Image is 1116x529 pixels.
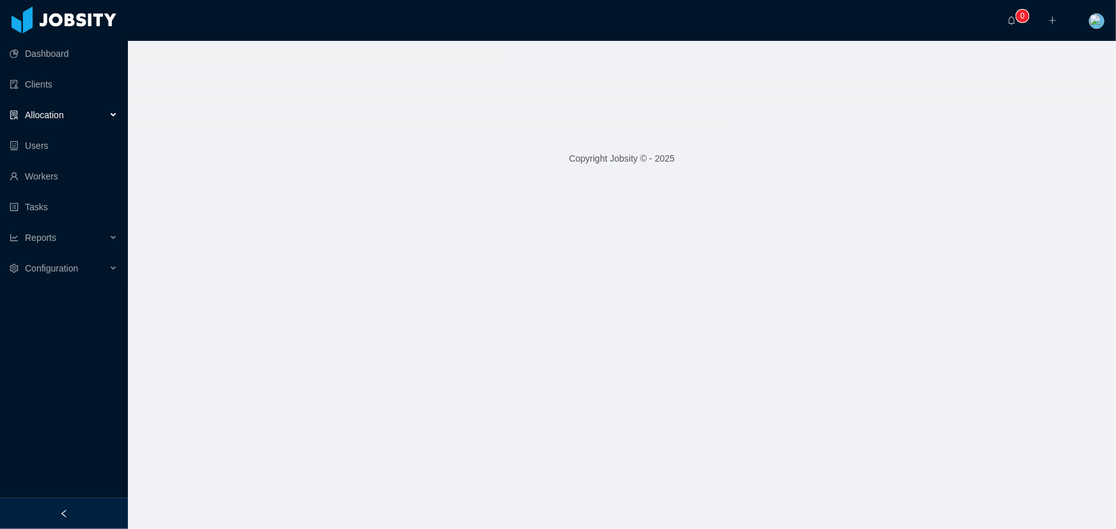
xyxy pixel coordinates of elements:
[1016,10,1029,22] sup: 0
[10,133,118,158] a: icon: robotUsers
[10,72,118,97] a: icon: auditClients
[10,264,19,273] i: icon: setting
[25,233,56,243] span: Reports
[10,233,19,242] i: icon: line-chart
[10,164,118,189] a: icon: userWorkers
[128,137,1116,181] footer: Copyright Jobsity © - 2025
[25,263,78,273] span: Configuration
[10,111,19,119] i: icon: solution
[10,194,118,220] a: icon: profileTasks
[1089,13,1104,29] img: 1d261170-802c-11eb-b758-29106f463357_6063414d2c854.png
[1007,16,1016,25] i: icon: bell
[25,110,64,120] span: Allocation
[10,41,118,66] a: icon: pie-chartDashboard
[1048,16,1057,25] i: icon: plus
